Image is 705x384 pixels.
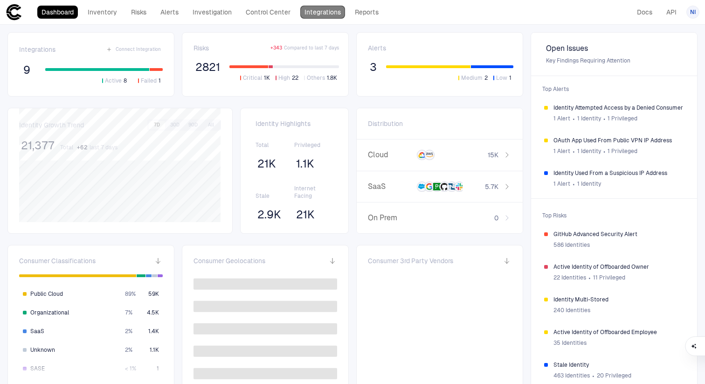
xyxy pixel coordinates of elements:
[257,208,281,222] span: 2.9K
[553,361,684,369] span: Stale Identity
[124,77,127,84] span: 8
[256,119,333,128] span: Identity Highlights
[546,44,682,53] span: Open Issues
[294,141,333,149] span: Privileged
[166,121,183,129] button: 30D
[509,74,511,82] span: 1
[284,45,339,51] span: Compared to last 7 days
[30,328,44,335] span: SaaS
[116,46,161,53] span: Connect Integration
[19,45,55,54] span: Integrations
[368,119,403,128] span: Distribution
[603,112,606,126] span: ∙
[368,257,453,265] span: Consumer 3rd Party Vendors
[257,157,276,171] span: 21K
[256,207,283,222] button: 2.9K
[19,257,96,265] span: Consumer Classifications
[553,372,590,379] span: 463 Identities
[77,144,88,151] span: + 62
[690,8,696,16] span: NI
[19,63,34,77] button: 9
[30,346,55,354] span: Unknown
[592,369,595,383] span: ∙
[296,208,315,222] span: 21K
[491,74,513,82] button: Low1
[572,144,575,158] span: ∙
[294,207,317,222] button: 21K
[553,115,570,122] span: 1 Alert
[194,44,209,52] span: Risks
[90,144,117,151] span: last 7 days
[256,156,278,171] button: 21K
[136,77,163,85] button: Failed1
[242,6,295,19] a: Control Center
[243,74,262,82] span: Critical
[553,328,684,336] span: Active Identity of Offboarded Employee
[553,180,570,188] span: 1 Alert
[588,271,591,285] span: ∙
[368,44,386,52] span: Alerts
[593,274,625,281] span: 11 Privileged
[148,328,159,335] span: 1.4K
[30,365,45,372] span: SASE
[662,6,681,19] a: API
[270,45,282,51] span: + 343
[553,147,570,155] span: 1 Alert
[537,206,691,225] span: Top Risks
[83,6,121,19] a: Inventory
[553,263,684,271] span: Active Identity of Offboarded Owner
[274,74,300,82] button: High22
[149,121,165,129] button: 7D
[633,6,657,19] a: Docs
[370,60,377,74] span: 3
[553,274,586,281] span: 22 Identities
[456,74,490,82] button: Medium2
[30,290,63,298] span: Public Cloud
[37,6,78,19] a: Dashboard
[553,230,684,238] span: GitHub Advanced Security Alert
[368,150,413,160] span: Cloud
[194,257,265,265] span: Consumer Geolocations
[294,156,316,171] button: 1.1K
[572,112,575,126] span: ∙
[256,141,295,149] span: Total
[351,6,383,19] a: Reports
[603,144,606,158] span: ∙
[238,74,272,82] button: Critical1K
[127,6,151,19] a: Risks
[60,144,73,151] span: Total
[203,121,220,129] button: All
[553,307,590,314] span: 240 Identities
[125,346,132,354] span: 2 %
[577,180,601,188] span: 1 Identity
[572,177,575,191] span: ∙
[488,151,498,159] span: 15K
[19,121,84,129] span: Identity Growth Trend
[597,372,631,379] span: 20 Privileged
[150,346,159,354] span: 1.1K
[496,74,507,82] span: Low
[553,339,587,347] span: 35 Identities
[21,139,55,153] span: 21,377
[125,328,132,335] span: 2 %
[292,74,298,82] span: 22
[30,309,69,316] span: Organizational
[147,309,159,316] span: 4.5K
[577,115,601,122] span: 1 Identity
[125,309,132,316] span: 7 %
[368,60,379,75] button: 3
[278,74,290,82] span: High
[608,115,637,122] span: 1 Privileged
[100,77,129,85] button: Active8
[148,290,159,298] span: 59K
[294,185,333,200] span: Internet Facing
[296,157,314,171] span: 1.1K
[368,182,413,191] span: SaaS
[23,63,30,77] span: 9
[105,77,122,84] span: Active
[608,147,637,155] span: 1 Privileged
[156,6,183,19] a: Alerts
[494,214,498,222] span: 0
[188,6,236,19] a: Investigation
[104,44,163,55] button: Connect Integration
